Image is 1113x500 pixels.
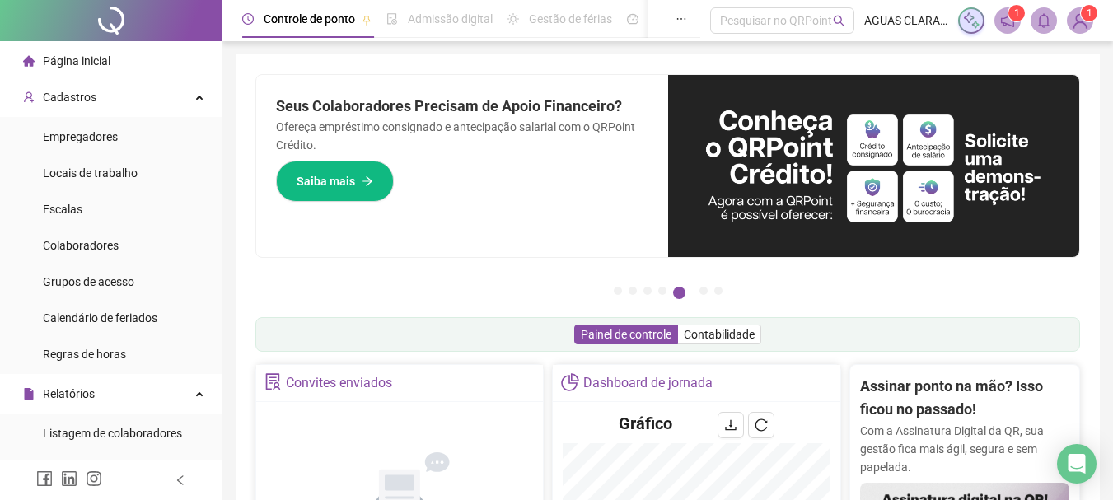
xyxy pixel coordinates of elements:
button: 5 [673,287,685,299]
div: Convites enviados [286,369,392,397]
button: 2 [629,287,637,295]
button: 6 [699,287,708,295]
span: dashboard [627,13,638,25]
span: Regras de horas [43,348,126,361]
span: solution [264,373,282,390]
span: facebook [36,470,53,487]
p: Com a Assinatura Digital da QR, sua gestão fica mais ágil, segura e sem papelada. [860,422,1069,476]
sup: 1 [1008,5,1025,21]
img: banner%2F11e687cd-1386-4cbd-b13b-7bd81425532d.png [668,75,1080,257]
span: Relatórios [43,387,95,400]
span: Controle de ponto [264,12,355,26]
span: AGUAS CLARAS ENGENHARIA [864,12,948,30]
span: Cadastros [43,91,96,104]
span: Contabilidade [684,328,755,341]
span: left [175,474,186,486]
sup: Atualize o seu contato no menu Meus Dados [1081,5,1097,21]
h4: Gráfico [619,412,672,435]
span: bell [1036,13,1051,28]
h2: Seus Colaboradores Precisam de Apoio Financeiro? [276,95,648,118]
div: Open Intercom Messenger [1057,444,1097,484]
span: Saiba mais [297,172,355,190]
span: Locais de trabalho [43,166,138,180]
span: Empregadores [43,130,118,143]
span: 1 [1014,7,1020,19]
span: user-add [23,91,35,103]
span: instagram [86,470,102,487]
span: file [23,388,35,400]
img: 36577 [1068,8,1092,33]
span: reload [755,418,768,432]
span: home [23,55,35,67]
button: 1 [614,287,622,295]
span: pushpin [362,15,372,25]
span: Colaboradores [43,239,119,252]
div: Dashboard de jornada [583,369,713,397]
span: Gestão de férias [529,12,612,26]
span: notification [1000,13,1015,28]
span: Calendário de feriados [43,311,157,325]
span: file-done [386,13,398,25]
span: sun [507,13,519,25]
span: Grupos de acesso [43,275,134,288]
span: arrow-right [362,175,373,187]
img: sparkle-icon.fc2bf0ac1784a2077858766a79e2daf3.svg [962,12,980,30]
span: Admissão digital [408,12,493,26]
p: Ofereça empréstimo consignado e antecipação salarial com o QRPoint Crédito. [276,118,648,154]
span: linkedin [61,470,77,487]
h2: Assinar ponto na mão? Isso ficou no passado! [860,375,1069,422]
button: Saiba mais [276,161,394,202]
span: pie-chart [561,373,578,390]
button: 3 [643,287,652,295]
span: Listagem de colaboradores [43,427,182,440]
span: search [833,15,845,27]
span: clock-circle [242,13,254,25]
span: ellipsis [676,13,687,25]
span: 1 [1087,7,1092,19]
span: download [724,418,737,432]
button: 7 [714,287,723,295]
button: 4 [658,287,666,295]
span: Página inicial [43,54,110,68]
span: Painel de controle [581,328,671,341]
span: Escalas [43,203,82,216]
